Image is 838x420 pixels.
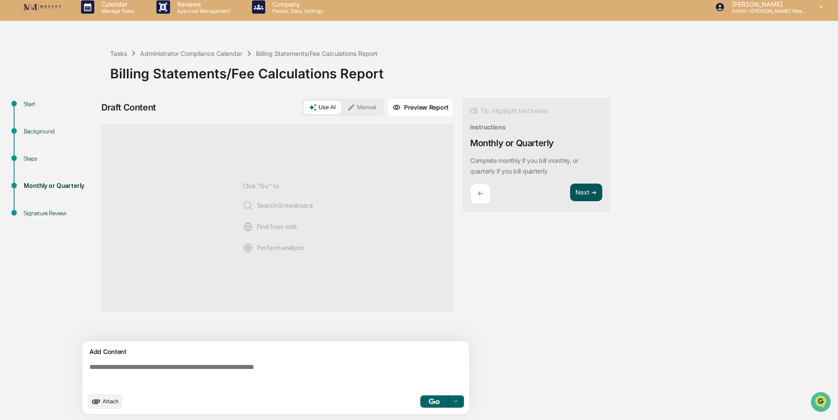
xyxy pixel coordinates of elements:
div: Billing Statements/Fee Calculations Report [256,50,378,57]
p: ← [478,189,483,198]
span: Preclearance [18,111,57,120]
span: Perform analysis [243,243,304,253]
button: Preview Report [387,98,454,117]
button: upload document [88,394,122,409]
button: Use AI [304,101,341,114]
img: Go [429,398,439,404]
button: Next ➔ [570,184,602,202]
p: Complete monthly if you bill monthly, or quarterly if you bill quarterly [470,157,578,175]
span: Search Greenboard [243,200,313,211]
span: Data Lookup [18,128,56,136]
button: Go [420,395,449,408]
div: Monthly or Quarterly [24,181,96,191]
img: 1746055101610-c473b297-6a78-478c-a979-82029cc54cd1 [9,67,25,83]
p: Reviews [170,0,234,8]
span: Find from web [243,221,297,232]
img: Analysis [243,243,253,253]
a: 🖐️Preclearance [5,107,60,123]
div: Tasks [110,50,127,57]
button: Start new chat [150,70,160,81]
p: Approval Management [170,8,234,14]
div: Steps [24,154,96,163]
div: Add Content [88,346,464,357]
iframe: Open customer support [810,391,834,415]
a: 🔎Data Lookup [5,124,59,140]
span: Attestations [73,111,109,120]
div: Click "Go" to [243,138,313,298]
button: Manual [342,101,382,114]
div: Billing Statements/Fee Calculations Report [110,59,834,81]
div: Background [24,127,96,136]
div: Start [24,99,96,109]
img: Search [243,200,253,211]
p: How can we help? [9,18,160,33]
div: Instructions [470,123,506,131]
div: Start new chat [30,67,145,76]
div: Administrator Compliance Calendar [140,50,242,57]
p: Manage Tasks [94,8,139,14]
div: 🔎 [9,129,16,136]
p: Company [265,0,328,8]
div: Draft Content [101,102,156,113]
div: We're available if you need us! [30,76,111,83]
div: 🖐️ [9,112,16,119]
img: logo [21,1,63,13]
div: 🗄️ [64,112,71,119]
a: 🗄️Attestations [60,107,113,123]
p: Admin • [PERSON_NAME] Wealth [725,8,807,14]
p: [PERSON_NAME] [725,0,807,8]
span: Pylon [88,149,107,156]
span: Attach [103,398,119,405]
p: People, Data, Settings [265,8,328,14]
div: Signature Review [24,209,96,218]
p: Calendar [94,0,139,8]
div: Tip: Highlight text below [470,106,548,116]
a: Powered byPylon [62,149,107,156]
img: Web [243,221,253,232]
div: Monthly or Quarterly [470,138,554,148]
